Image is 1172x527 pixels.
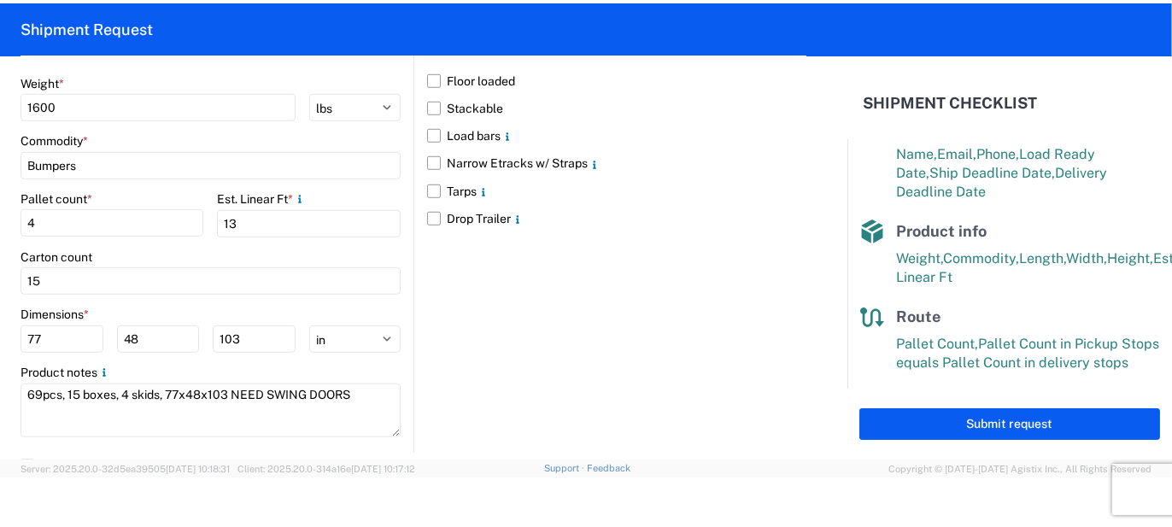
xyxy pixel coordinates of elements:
[587,463,630,473] a: Feedback
[21,249,92,265] label: Carton count
[21,453,806,480] label: Hazmat
[21,191,92,207] label: Pallet count
[896,336,1159,371] span: Pallet Count in Pickup Stops equals Pallet Count in delivery stops
[863,93,1037,114] h2: Shipment Checklist
[976,146,1019,162] span: Phone,
[427,149,806,177] label: Narrow Etracks w/ Straps
[21,133,88,149] label: Commodity
[896,250,943,266] span: Weight,
[1066,250,1107,266] span: Width,
[943,250,1019,266] span: Commodity,
[888,461,1151,477] span: Copyright © [DATE]-[DATE] Agistix Inc., All Rights Reserved
[21,325,103,353] input: L
[427,122,806,149] label: Load bars
[213,325,296,353] input: H
[937,146,976,162] span: Email,
[427,67,806,95] label: Floor loaded
[237,464,415,474] span: Client: 2025.20.0-314a16e
[929,165,1055,181] span: Ship Deadline Date,
[1019,250,1066,266] span: Length,
[21,20,153,40] h2: Shipment Request
[21,307,89,322] label: Dimensions
[427,178,806,205] label: Tarps
[217,191,307,207] label: Est. Linear Ft
[896,146,937,162] span: Name,
[1107,250,1153,266] span: Height,
[427,95,806,122] label: Stackable
[427,205,806,232] label: Drop Trailer
[896,336,978,352] span: Pallet Count,
[166,464,230,474] span: [DATE] 10:18:31
[896,307,941,325] span: Route
[21,76,64,91] label: Weight
[21,365,111,380] label: Product notes
[351,464,415,474] span: [DATE] 10:17:12
[117,325,200,353] input: W
[21,464,230,474] span: Server: 2025.20.0-32d5ea39505
[859,408,1160,440] button: Submit request
[896,222,987,240] span: Product info
[544,463,587,473] a: Support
